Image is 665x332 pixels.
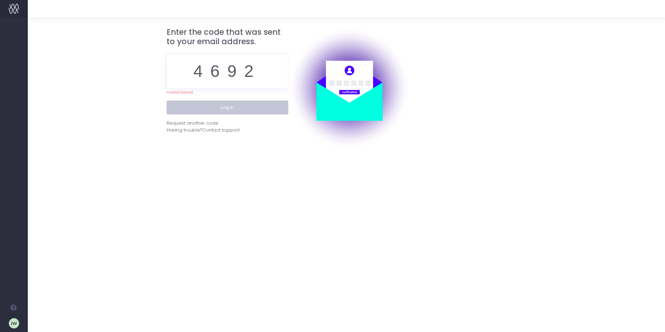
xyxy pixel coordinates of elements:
h3: Enter the code that was sent to your email address. [167,27,288,47]
button: Log in [167,101,288,114]
img: images/default_profile_image.png [9,318,19,329]
span: Contact support [202,127,240,134]
div: Invalid format. [167,89,288,95]
div: Request another code [167,120,218,127]
img: auth.png [288,27,410,149]
div: Having trouble? [167,127,288,134]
